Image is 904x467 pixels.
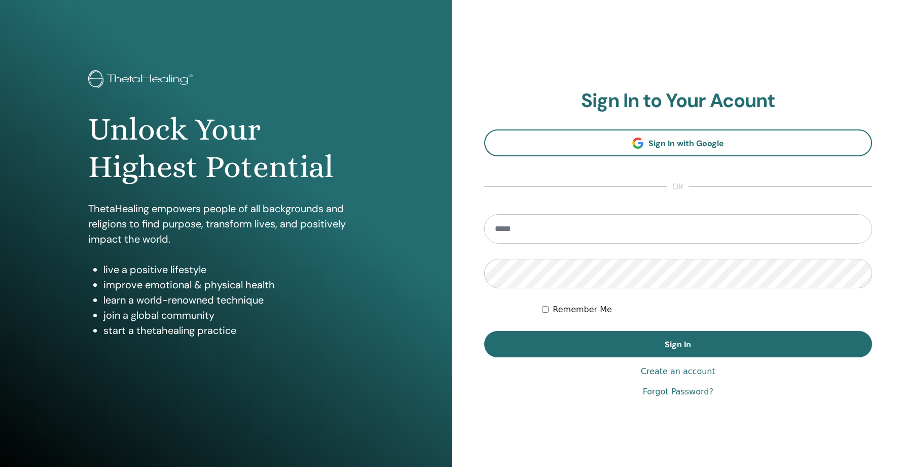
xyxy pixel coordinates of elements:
li: live a positive lifestyle [103,262,364,277]
span: Sign In with Google [648,138,724,149]
div: Keep me authenticated indefinitely or until I manually logout [542,304,872,316]
li: improve emotional & physical health [103,277,364,292]
h2: Sign In to Your Acount [484,89,873,113]
a: Create an account [641,365,715,378]
li: learn a world-renowned technique [103,292,364,308]
button: Sign In [484,331,873,357]
span: Sign In [665,339,691,350]
p: ThetaHealing empowers people of all backgrounds and religions to find purpose, transform lives, a... [88,201,364,247]
a: Forgot Password? [643,386,713,398]
h1: Unlock Your Highest Potential [88,111,364,186]
label: Remember Me [553,304,612,316]
span: or [667,181,689,193]
a: Sign In with Google [484,129,873,156]
li: join a global community [103,308,364,323]
li: start a thetahealing practice [103,323,364,338]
